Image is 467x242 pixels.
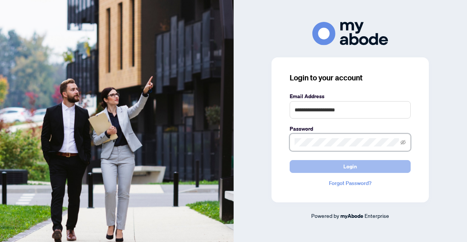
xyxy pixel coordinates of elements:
[290,160,411,173] button: Login
[290,125,411,133] label: Password
[400,140,406,145] span: eye-invisible
[343,160,357,173] span: Login
[312,22,388,45] img: ma-logo
[311,212,339,219] span: Powered by
[290,72,411,83] h3: Login to your account
[365,212,389,219] span: Enterprise
[290,92,411,100] label: Email Address
[290,179,411,187] a: Forgot Password?
[340,212,363,220] a: myAbode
